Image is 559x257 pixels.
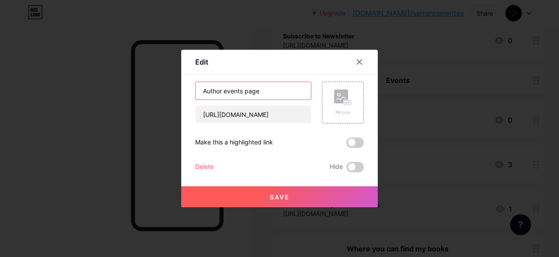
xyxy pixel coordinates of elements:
[334,109,352,116] div: Picture
[195,137,273,148] div: Make this a highlighted link
[330,162,343,172] span: Hide
[195,162,214,172] div: Delete
[196,82,311,99] input: Title
[195,57,208,67] div: Edit
[270,193,290,201] span: Save
[196,106,311,123] input: URL
[181,186,378,207] button: Save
